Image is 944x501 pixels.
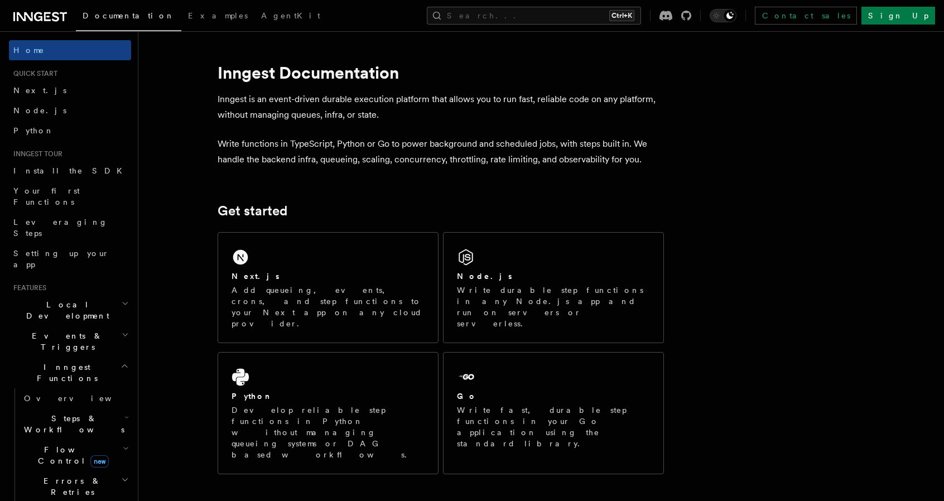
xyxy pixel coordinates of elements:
button: Search...Ctrl+K [427,7,641,25]
span: Overview [24,394,139,403]
p: Write functions in TypeScript, Python or Go to power background and scheduled jobs, with steps bu... [218,136,664,167]
span: Local Development [9,299,122,321]
span: Install the SDK [13,166,129,175]
span: Errors & Retries [20,475,121,498]
span: Next.js [13,86,66,95]
h2: Python [232,391,273,402]
button: Inngest Functions [9,357,131,388]
h1: Inngest Documentation [218,62,664,83]
span: Leveraging Steps [13,218,108,238]
p: Write fast, durable step functions in your Go application using the standard library. [457,404,650,449]
button: Events & Triggers [9,326,131,357]
p: Develop reliable step functions in Python without managing queueing systems or DAG based workflows. [232,404,425,460]
a: Next.js [9,80,131,100]
p: Inngest is an event-driven durable execution platform that allows you to run fast, reliable code ... [218,91,664,123]
a: Sign Up [861,7,935,25]
kbd: Ctrl+K [609,10,634,21]
button: Local Development [9,295,131,326]
a: Your first Functions [9,181,131,212]
span: Home [13,45,45,56]
span: Features [9,283,46,292]
span: Setting up your app [13,249,109,269]
a: Leveraging Steps [9,212,131,243]
a: Contact sales [755,7,857,25]
span: new [90,455,109,468]
a: Node.js [9,100,131,121]
a: Install the SDK [9,161,131,181]
a: PythonDevelop reliable step functions in Python without managing queueing systems or DAG based wo... [218,352,439,474]
button: Toggle dark mode [710,9,736,22]
span: Inngest tour [9,150,62,158]
a: GoWrite fast, durable step functions in your Go application using the standard library. [443,352,664,474]
h2: Next.js [232,271,280,282]
a: Next.jsAdd queueing, events, crons, and step functions to your Next app on any cloud provider. [218,232,439,343]
a: Node.jsWrite durable step functions in any Node.js app and run on servers or serverless. [443,232,664,343]
span: Examples [188,11,248,20]
a: Examples [181,3,254,30]
span: Inngest Functions [9,362,121,384]
a: Get started [218,203,287,219]
a: Home [9,40,131,60]
p: Add queueing, events, crons, and step functions to your Next app on any cloud provider. [232,285,425,329]
a: Setting up your app [9,243,131,274]
a: Python [9,121,131,141]
a: Overview [20,388,131,408]
h2: Go [457,391,477,402]
span: Your first Functions [13,186,80,206]
span: Events & Triggers [9,330,122,353]
span: Flow Control [20,444,123,466]
h2: Node.js [457,271,512,282]
span: Steps & Workflows [20,413,124,435]
span: Node.js [13,106,66,115]
a: Documentation [76,3,181,31]
button: Flow Controlnew [20,440,131,471]
a: AgentKit [254,3,327,30]
span: Documentation [83,11,175,20]
span: Quick start [9,69,57,78]
p: Write durable step functions in any Node.js app and run on servers or serverless. [457,285,650,329]
button: Steps & Workflows [20,408,131,440]
span: Python [13,126,54,135]
span: AgentKit [261,11,320,20]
